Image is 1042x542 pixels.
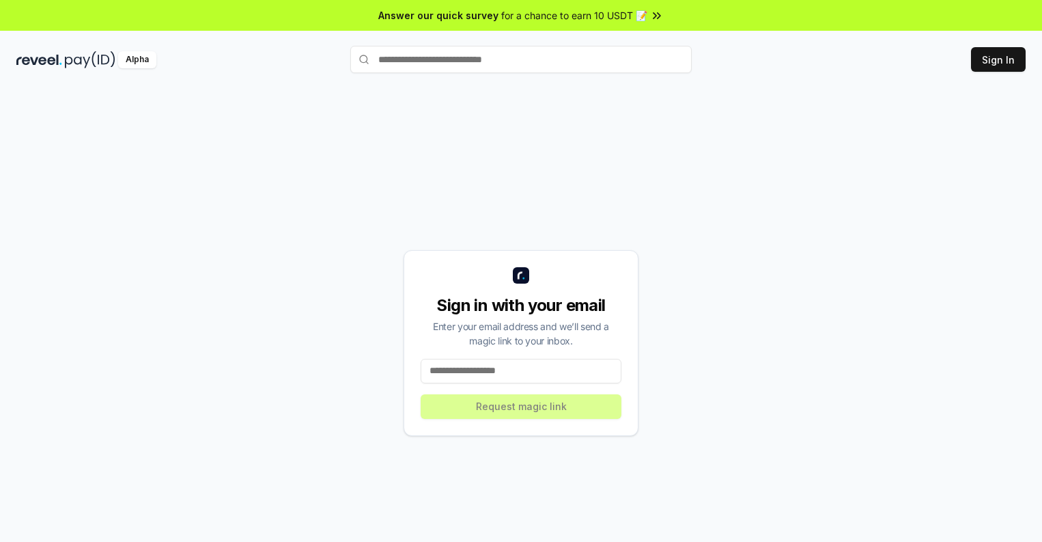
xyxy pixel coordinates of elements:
[421,295,621,316] div: Sign in with your email
[501,8,647,23] span: for a chance to earn 10 USDT 📝
[421,319,621,348] div: Enter your email address and we’ll send a magic link to your inbox.
[378,8,498,23] span: Answer our quick survey
[16,51,62,68] img: reveel_dark
[65,51,115,68] img: pay_id
[971,47,1026,72] button: Sign In
[513,267,529,284] img: logo_small
[118,51,156,68] div: Alpha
